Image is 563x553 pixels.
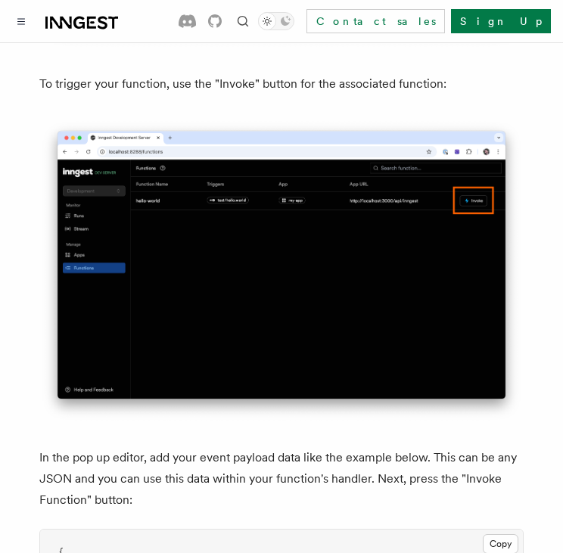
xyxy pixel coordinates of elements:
a: Sign Up [451,9,551,33]
p: To trigger your function, use the "Invoke" button for the associated function: [39,73,524,95]
a: Contact sales [306,9,445,33]
button: Toggle dark mode [258,12,294,30]
p: In the pop up editor, add your event payload data like the example below. This can be any JSON an... [39,447,524,511]
button: Toggle navigation [12,12,30,30]
button: Find something... [234,12,252,30]
img: Inngest Dev Server web interface's functions tab with the invoke button highlighted [39,119,524,423]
